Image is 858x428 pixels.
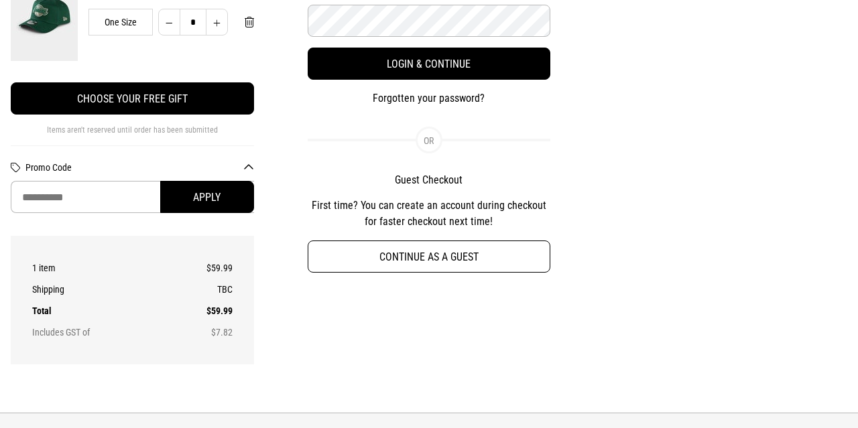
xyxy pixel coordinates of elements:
[160,181,254,213] button: Apply
[11,181,254,213] input: Promo Code
[170,300,232,322] td: $59.99
[206,9,228,35] button: Increase quantity
[170,257,232,279] td: $59.99
[180,9,206,35] input: Quantity
[11,125,254,145] div: Items aren't reserved until order has been submitted
[32,279,170,300] th: Shipping
[32,300,170,322] th: Total
[308,48,551,80] button: Login & Continue
[308,90,551,106] button: Forgotten your password?
[308,5,551,37] input: Password
[11,82,254,115] button: Choose your free gift
[88,9,153,35] div: One Size
[308,240,551,273] button: Continue as a guest
[308,198,551,230] p: First time? You can create an account during checkout for faster checkout next time!
[170,279,232,300] td: TBC
[32,257,170,279] th: 1 item
[25,162,254,173] button: Promo Code
[170,322,232,343] td: $7.82
[158,9,180,35] button: Decrease quantity
[32,322,170,343] th: Includes GST of
[308,173,551,187] h2: Guest Checkout
[234,9,265,35] button: Remove from cart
